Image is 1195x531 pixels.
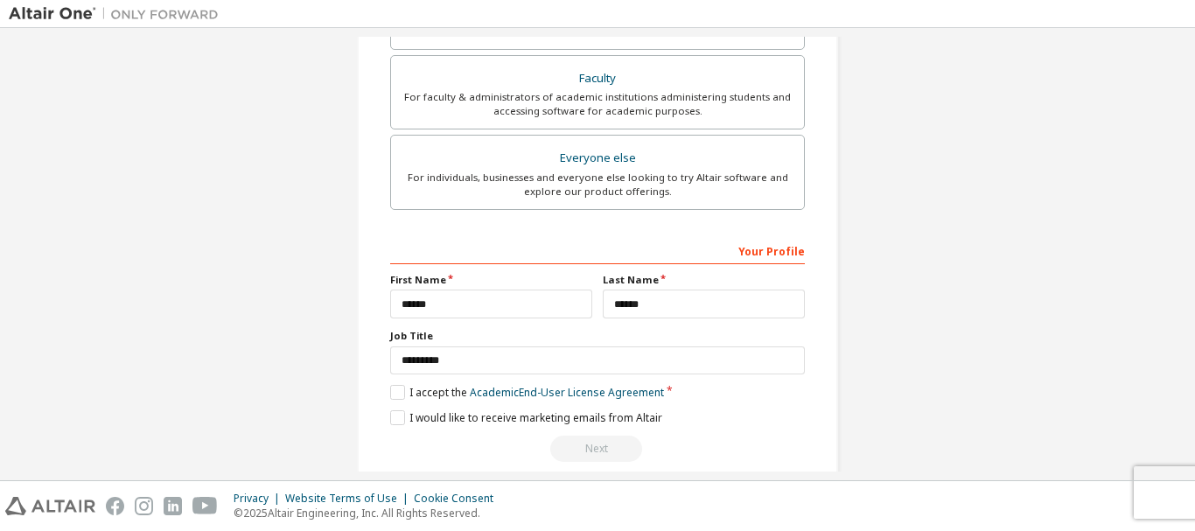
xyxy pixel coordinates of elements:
[234,492,285,506] div: Privacy
[234,506,504,521] p: © 2025 Altair Engineering, Inc. All Rights Reserved.
[390,329,805,343] label: Job Title
[164,497,182,515] img: linkedin.svg
[390,410,662,425] label: I would like to receive marketing emails from Altair
[285,492,414,506] div: Website Terms of Use
[402,171,793,199] div: For individuals, businesses and everyone else looking to try Altair software and explore our prod...
[390,273,592,287] label: First Name
[192,497,218,515] img: youtube.svg
[135,497,153,515] img: instagram.svg
[390,236,805,264] div: Your Profile
[414,492,504,506] div: Cookie Consent
[603,273,805,287] label: Last Name
[9,5,227,23] img: Altair One
[5,497,95,515] img: altair_logo.svg
[402,90,793,118] div: For faculty & administrators of academic institutions administering students and accessing softwa...
[402,66,793,91] div: Faculty
[106,497,124,515] img: facebook.svg
[402,146,793,171] div: Everyone else
[470,385,664,400] a: Academic End-User License Agreement
[390,385,664,400] label: I accept the
[390,436,805,462] div: Read and acccept EULA to continue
